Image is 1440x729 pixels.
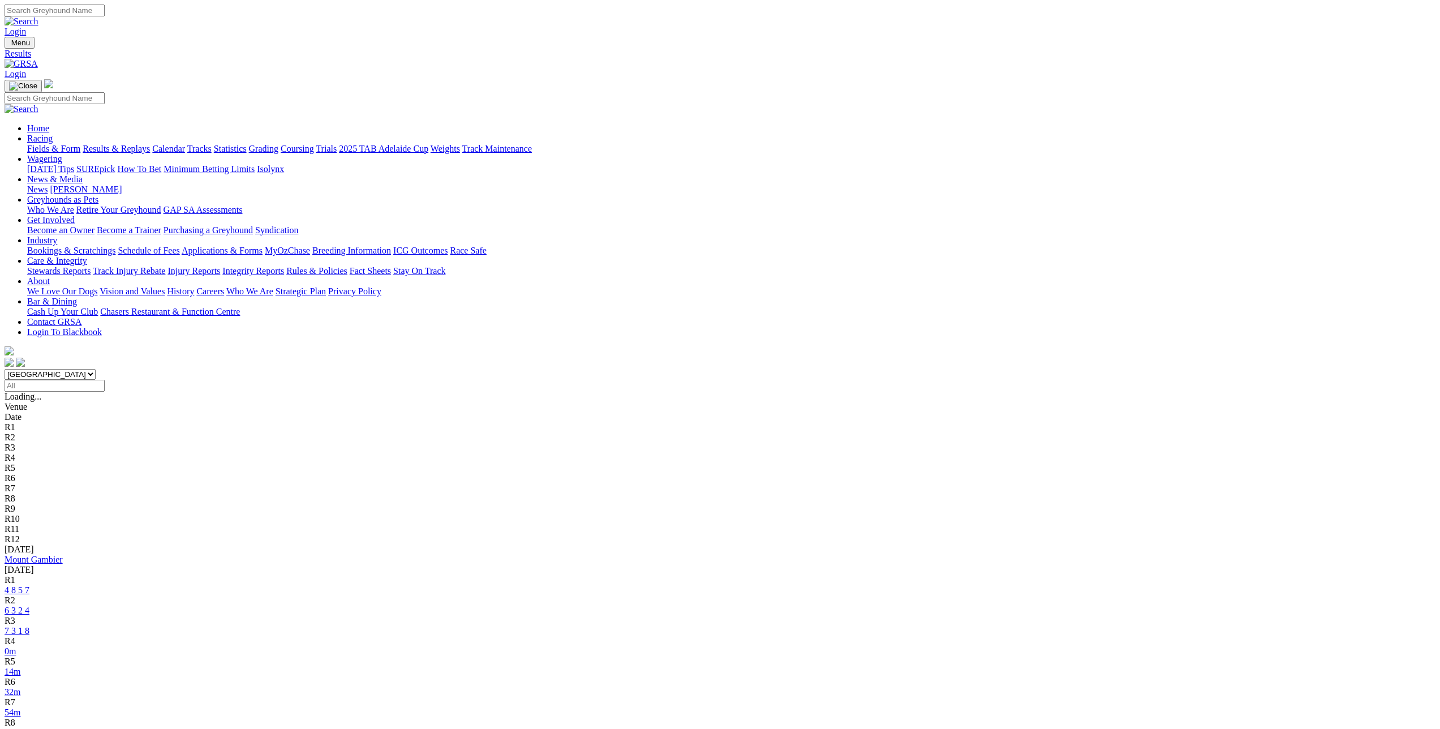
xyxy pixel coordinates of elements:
div: R5 [5,657,1435,667]
a: Minimum Betting Limits [164,164,255,174]
a: Race Safe [450,246,486,255]
div: Date [5,412,1435,422]
a: 2025 TAB Adelaide Cup [339,144,428,153]
div: Industry [27,246,1435,256]
a: Login [5,27,26,36]
a: We Love Our Dogs [27,286,97,296]
img: Search [5,16,38,27]
a: ICG Outcomes [393,246,448,255]
a: GAP SA Assessments [164,205,243,215]
div: About [27,286,1435,297]
a: Integrity Reports [222,266,284,276]
a: 7 3 1 8 [5,626,29,636]
input: Search [5,5,105,16]
a: History [167,286,194,296]
div: R8 [5,718,1435,728]
a: Rules & Policies [286,266,347,276]
div: Care & Integrity [27,266,1435,276]
a: Injury Reports [167,266,220,276]
a: Become a Trainer [97,225,161,235]
a: 14m [5,667,20,676]
a: Who We Are [27,205,74,215]
a: Racing [27,134,53,143]
div: [DATE] [5,565,1435,575]
a: 54m [5,707,20,717]
img: facebook.svg [5,358,14,367]
img: logo-grsa-white.png [44,79,53,88]
div: Wagering [27,164,1435,174]
div: R1 [5,422,1435,432]
a: Get Involved [27,215,75,225]
a: Retire Your Greyhound [76,205,161,215]
div: Venue [5,402,1435,412]
a: News [27,185,48,194]
a: Isolynx [257,164,284,174]
a: Login To Blackbook [27,327,102,337]
a: Fields & Form [27,144,80,153]
a: Contact GRSA [27,317,81,327]
a: Cash Up Your Club [27,307,98,316]
a: Fact Sheets [350,266,391,276]
a: Mount Gambier [5,555,63,564]
a: Login [5,69,26,79]
a: Applications & Forms [182,246,263,255]
a: News & Media [27,174,83,184]
a: Stewards Reports [27,266,91,276]
a: [DATE] Tips [27,164,74,174]
div: [DATE] [5,544,1435,555]
a: Bar & Dining [27,297,77,306]
button: Toggle navigation [5,37,35,49]
div: Get Involved [27,225,1435,235]
div: News & Media [27,185,1435,195]
span: Menu [11,38,30,47]
a: MyOzChase [265,246,310,255]
div: R9 [5,504,1435,514]
a: Track Maintenance [462,144,532,153]
a: 6 3 2 4 [5,606,29,615]
a: Grading [249,144,278,153]
a: 32m [5,687,20,697]
img: Search [5,104,38,114]
a: Home [27,123,49,133]
a: Industry [27,235,57,245]
a: Who We Are [226,286,273,296]
a: Vision and Values [100,286,165,296]
div: R7 [5,697,1435,707]
div: R12 [5,534,1435,544]
div: R10 [5,514,1435,524]
a: Weights [431,144,460,153]
a: Greyhounds as Pets [27,195,98,204]
a: 0m [5,646,16,656]
div: R1 [5,575,1435,585]
div: R3 [5,616,1435,626]
div: R3 [5,443,1435,453]
a: Statistics [214,144,247,153]
button: Toggle navigation [5,80,42,92]
a: Stay On Track [393,266,445,276]
a: Strategic Plan [276,286,326,296]
a: Wagering [27,154,62,164]
div: R6 [5,473,1435,483]
div: R8 [5,494,1435,504]
input: Search [5,92,105,104]
div: R2 [5,432,1435,443]
div: R7 [5,483,1435,494]
img: GRSA [5,59,38,69]
div: R5 [5,463,1435,473]
a: How To Bet [118,164,162,174]
div: Racing [27,144,1435,154]
div: Greyhounds as Pets [27,205,1435,215]
a: Calendar [152,144,185,153]
img: logo-grsa-white.png [5,346,14,355]
input: Select date [5,380,105,392]
a: Purchasing a Greyhound [164,225,253,235]
a: Care & Integrity [27,256,87,265]
a: Trials [316,144,337,153]
a: Track Injury Rebate [93,266,165,276]
a: Results [5,49,1435,59]
a: Coursing [281,144,314,153]
a: Breeding Information [312,246,391,255]
a: Tracks [187,144,212,153]
a: Results & Replays [83,144,150,153]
